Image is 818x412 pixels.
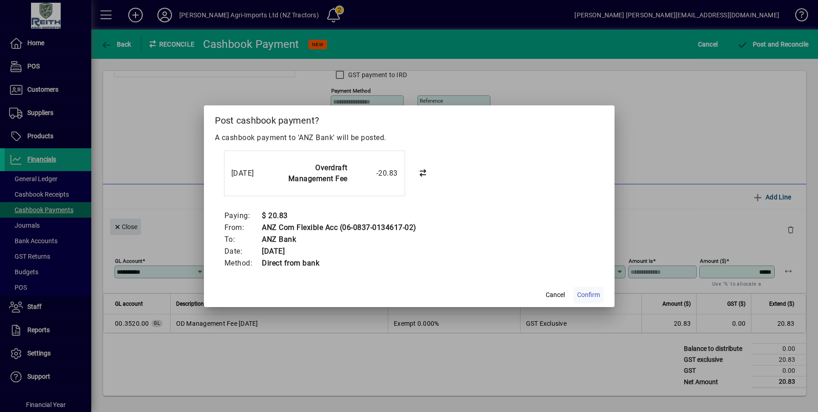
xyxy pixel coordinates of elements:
[261,257,417,269] td: Direct from bank
[541,287,570,303] button: Cancel
[577,290,600,300] span: Confirm
[224,245,262,257] td: Date:
[215,132,604,143] p: A cashbook payment to 'ANZ Bank' will be posted.
[546,290,565,300] span: Cancel
[224,257,262,269] td: Method:
[261,245,417,257] td: [DATE]
[352,168,398,179] div: -20.83
[224,222,262,234] td: From:
[231,168,268,179] div: [DATE]
[224,210,262,222] td: Paying:
[288,163,348,183] strong: Overdraft Management Fee
[204,105,615,132] h2: Post cashbook payment?
[224,234,262,245] td: To:
[261,222,417,234] td: ANZ Com Flexible Acc (06-0837-0134617-02)
[573,287,604,303] button: Confirm
[261,234,417,245] td: ANZ Bank
[261,210,417,222] td: $ 20.83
